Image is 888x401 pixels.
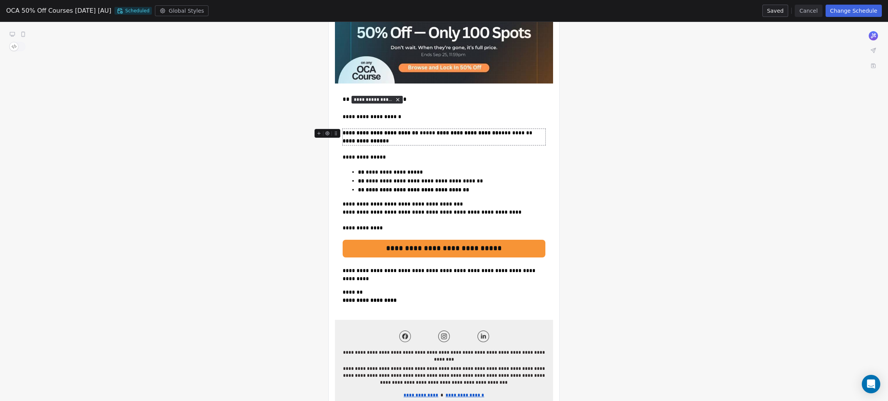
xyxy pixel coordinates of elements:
button: Change Schedule [826,5,882,17]
button: Saved [762,5,788,17]
span: OCA 50% Off Courses [DATE] [AU] [6,6,111,15]
span: Scheduled [114,7,152,15]
div: Open Intercom Messenger [862,375,880,393]
button: Global Styles [155,5,209,16]
button: Cancel [795,5,822,17]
